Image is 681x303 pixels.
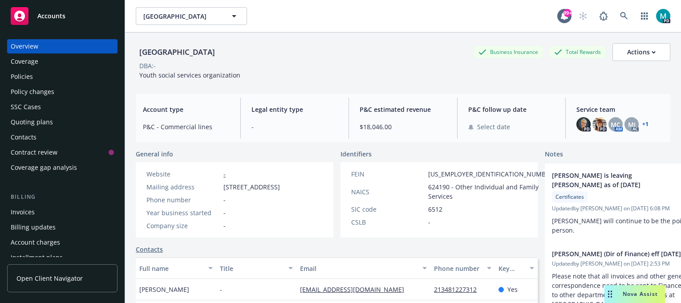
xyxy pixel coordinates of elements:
[7,54,118,69] a: Coverage
[139,285,189,294] span: [PERSON_NAME]
[627,44,656,61] div: Actions
[428,182,555,201] span: 624190 - Other Individual and Family Services
[351,217,425,227] div: CSLB
[300,264,417,273] div: Email
[11,54,38,69] div: Coverage
[11,85,54,99] div: Policy changes
[340,149,372,159] span: Identifiers
[139,264,203,273] div: Full name
[351,187,425,197] div: NAICS
[636,7,653,25] a: Switch app
[11,39,38,53] div: Overview
[623,290,658,298] span: Nova Assist
[146,169,220,179] div: Website
[139,71,240,79] span: Youth social services organization
[615,7,633,25] a: Search
[430,258,495,279] button: Phone number
[434,264,481,273] div: Phone number
[223,170,226,178] a: -
[300,285,411,294] a: [EMAIL_ADDRESS][DOMAIN_NAME]
[574,7,592,25] a: Start snowing
[576,117,591,131] img: photo
[604,285,616,303] div: Drag to move
[7,4,118,29] a: Accounts
[555,193,584,201] span: Certificates
[11,100,41,114] div: SSC Cases
[216,258,297,279] button: Title
[7,70,118,84] a: Policies
[143,122,230,131] span: P&C - Commercial lines
[360,122,446,131] span: $18,046.00
[428,169,555,179] span: [US_EMPLOYER_IDENTIFICATION_NUMBER]
[628,120,636,129] span: MJ
[351,169,425,179] div: FEIN
[136,46,219,58] div: [GEOGRAPHIC_DATA]
[545,149,563,160] span: Notes
[604,285,665,303] button: Nova Assist
[11,220,56,234] div: Billing updates
[7,205,118,219] a: Invoices
[592,117,607,131] img: photo
[7,192,118,201] div: Billing
[223,208,226,217] span: -
[223,221,226,230] span: -
[499,264,524,273] div: Key contact
[576,105,663,114] span: Service team
[7,115,118,129] a: Quoting plans
[474,46,543,57] div: Business Insurance
[136,7,247,25] button: [GEOGRAPHIC_DATA]
[7,85,118,99] a: Policy changes
[11,145,57,160] div: Contract review
[146,208,220,217] div: Year business started
[612,43,670,61] button: Actions
[220,285,222,294] span: -
[477,122,510,131] span: Select date
[251,105,338,114] span: Legal entity type
[11,130,36,144] div: Contacts
[360,105,446,114] span: P&C estimated revenue
[251,122,338,131] span: -
[11,70,33,84] div: Policies
[428,217,430,227] span: -
[220,264,284,273] div: Title
[428,205,442,214] span: 6512
[143,12,220,21] span: [GEOGRAPHIC_DATA]
[136,245,163,254] a: Contacts
[507,285,518,294] span: Yes
[495,258,538,279] button: Key contact
[7,145,118,160] a: Contract review
[146,195,220,205] div: Phone number
[37,12,65,20] span: Accounts
[7,100,118,114] a: SSC Cases
[11,235,60,250] div: Account charges
[611,120,620,129] span: MC
[563,7,572,15] div: 99+
[143,105,230,114] span: Account type
[16,274,83,283] span: Open Client Navigator
[7,235,118,250] a: Account charges
[146,182,220,192] div: Mailing address
[7,130,118,144] a: Contacts
[656,9,670,23] img: photo
[11,205,35,219] div: Invoices
[468,105,555,114] span: P&C follow up date
[7,39,118,53] a: Overview
[595,7,612,25] a: Report a Bug
[136,258,216,279] button: Full name
[11,250,63,265] div: Installment plans
[7,160,118,175] a: Coverage gap analysis
[351,205,425,214] div: SIC code
[550,46,605,57] div: Total Rewards
[7,250,118,265] a: Installment plans
[146,221,220,230] div: Company size
[139,61,156,70] div: DBA: -
[136,149,173,159] span: General info
[223,195,226,205] span: -
[434,285,484,294] a: 213481227312
[11,160,77,175] div: Coverage gap analysis
[11,115,53,129] div: Quoting plans
[296,258,430,279] button: Email
[223,182,280,192] span: [STREET_ADDRESS]
[642,122,649,127] a: +1
[7,220,118,234] a: Billing updates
